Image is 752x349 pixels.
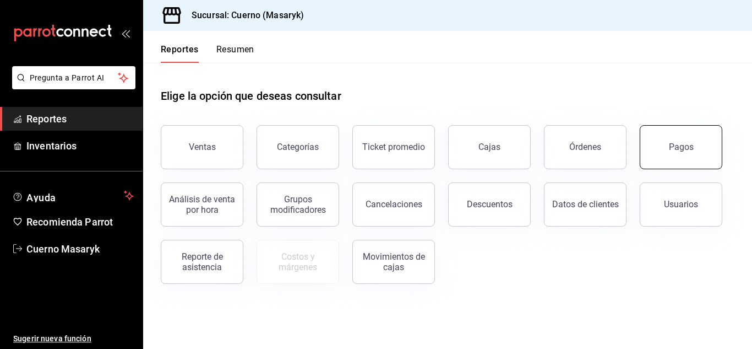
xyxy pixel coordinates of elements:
span: Sugerir nueva función [13,333,134,345]
button: Reporte de asistencia [161,240,243,284]
div: Pagos [669,142,694,152]
button: Usuarios [640,182,722,227]
button: Reportes [161,44,199,63]
button: Movimientos de cajas [352,240,435,284]
span: Ayuda [26,189,119,202]
span: Reportes [26,111,134,126]
div: Grupos modificadores [264,194,332,215]
span: Cuerno Masaryk [26,241,134,256]
button: Descuentos [448,182,531,227]
button: Datos de clientes [544,182,626,227]
button: Pagos [640,125,722,169]
span: Inventarios [26,138,134,153]
button: Pregunta a Parrot AI [12,66,135,89]
button: open_drawer_menu [121,29,130,37]
div: Ventas [189,142,216,152]
span: Pregunta a Parrot AI [30,72,118,84]
div: Análisis de venta por hora [168,194,236,215]
div: Ticket promedio [362,142,425,152]
button: Grupos modificadores [257,182,339,227]
div: Categorías [277,142,319,152]
a: Cajas [448,125,531,169]
div: Reporte de asistencia [168,251,236,272]
button: Categorías [257,125,339,169]
div: Órdenes [569,142,601,152]
button: Órdenes [544,125,626,169]
button: Cancelaciones [352,182,435,227]
span: Recomienda Parrot [26,214,134,229]
div: Descuentos [467,199,513,210]
div: Datos de clientes [552,199,619,210]
div: Cancelaciones [366,199,422,210]
div: Movimientos de cajas [359,251,428,272]
button: Resumen [216,44,254,63]
button: Ticket promedio [352,125,435,169]
button: Ventas [161,125,243,169]
div: navigation tabs [161,44,254,63]
button: Análisis de venta por hora [161,182,243,227]
h3: Sucursal: Cuerno (Masaryk) [183,9,304,22]
h1: Elige la opción que deseas consultar [161,88,341,104]
button: Contrata inventarios para ver este reporte [257,240,339,284]
a: Pregunta a Parrot AI [8,80,135,92]
div: Cajas [478,141,501,154]
div: Usuarios [664,199,698,210]
div: Costos y márgenes [264,251,332,272]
